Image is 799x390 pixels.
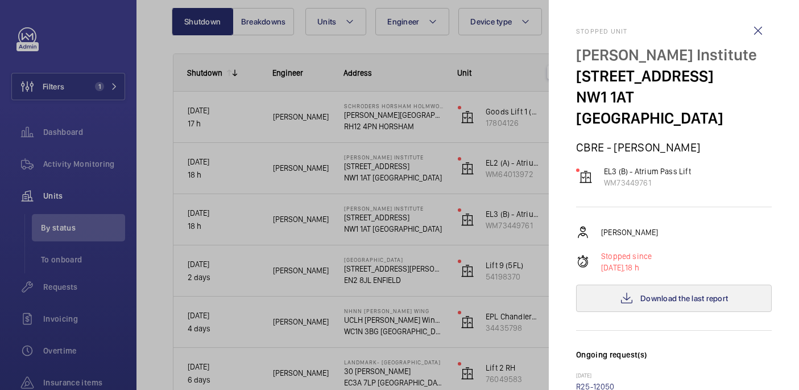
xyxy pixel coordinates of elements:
[640,294,728,303] span: Download the last report
[604,177,691,188] p: WM73449761
[601,227,658,238] p: [PERSON_NAME]
[576,349,772,372] h3: Ongoing request(s)
[601,251,652,262] p: Stopped since
[601,262,652,273] p: 18 h
[576,27,772,35] h2: Stopped unit
[576,140,772,154] p: CBRE - [PERSON_NAME]
[576,87,772,129] p: NW1 1AT [GEOGRAPHIC_DATA]
[604,166,691,177] p: EL3 (B) - Atrium Pass Lift
[601,263,625,272] span: [DATE],
[576,372,772,381] p: [DATE]
[576,65,772,87] p: [STREET_ADDRESS]
[579,170,593,184] img: elevator.svg
[576,44,772,65] p: [PERSON_NAME] Institute
[576,285,772,312] button: Download the last report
